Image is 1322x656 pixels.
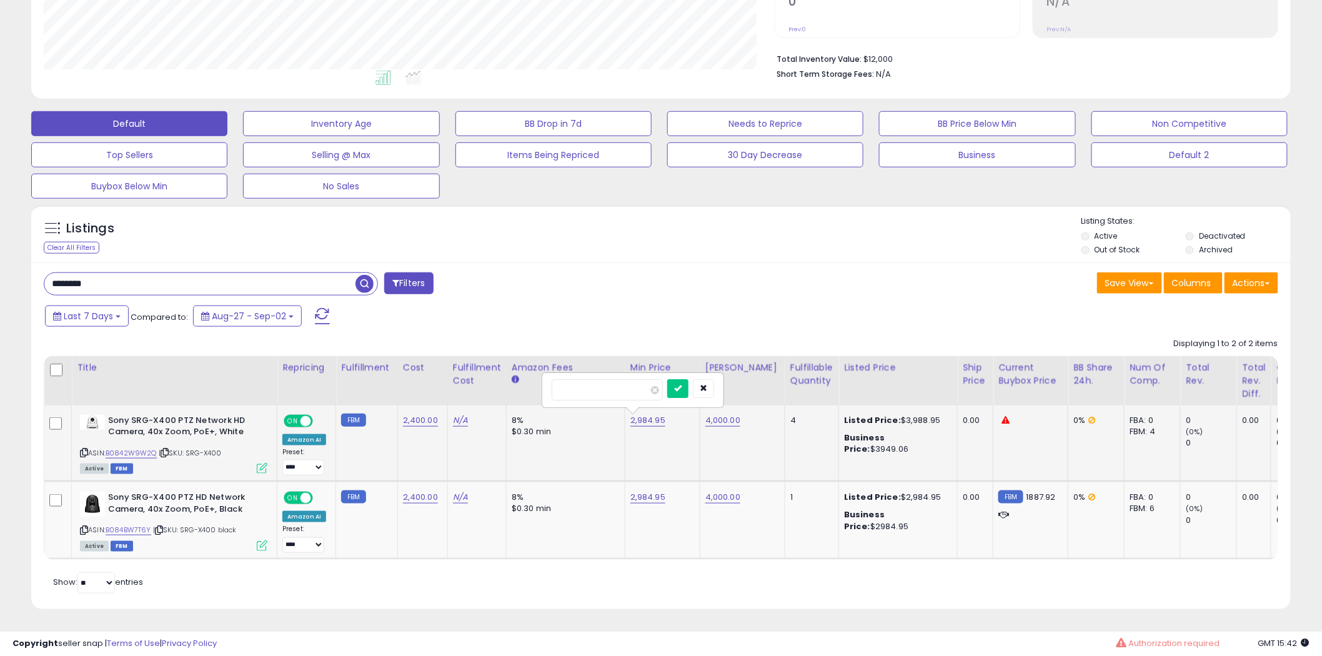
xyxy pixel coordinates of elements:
[282,361,330,374] div: Repricing
[1276,361,1322,387] div: Ordered Items
[844,361,952,374] div: Listed Price
[512,415,615,426] div: 8%
[777,69,874,79] b: Short Term Storage Fees:
[1186,427,1203,437] small: (0%)
[512,492,615,503] div: 8%
[1081,216,1291,227] p: Listing States:
[844,492,948,503] div: $2,984.95
[1186,415,1236,426] div: 0
[108,492,260,518] b: Sony SRG-X400 PTZ HD Network Camera, 40x Zoom, PoE+, Black
[512,361,620,374] div: Amazon Fees
[111,541,133,552] span: FBM
[341,361,392,374] div: Fulfillment
[1130,361,1175,387] div: Num of Comp.
[12,637,58,649] strong: Copyright
[285,415,301,426] span: ON
[341,414,365,427] small: FBM
[12,638,217,650] div: seller snap | |
[630,491,665,504] a: 2,984.95
[311,493,331,504] span: OFF
[243,174,439,199] button: No Sales
[1242,415,1261,426] div: 0.00
[243,111,439,136] button: Inventory Age
[512,426,615,437] div: $0.30 min
[1276,427,1294,437] small: (0%)
[998,361,1063,387] div: Current Buybox Price
[844,415,948,426] div: $3,988.95
[53,576,143,588] span: Show: entries
[630,414,665,427] a: 2,984.95
[705,414,740,427] a: 4,000.00
[403,414,438,427] a: 2,400.00
[963,492,983,503] div: 0.00
[1186,361,1231,387] div: Total Rev.
[31,111,227,136] button: Default
[453,361,501,387] div: Fulfillment Cost
[777,54,862,64] b: Total Inventory Value:
[66,220,114,237] h5: Listings
[45,306,129,327] button: Last 7 Days
[1186,504,1203,514] small: (0%)
[111,464,133,474] span: FBM
[1242,361,1266,400] div: Total Rev. Diff.
[80,464,109,474] span: All listings currently available for purchase on Amazon
[512,374,519,385] small: Amazon Fees.
[963,415,983,426] div: 0.00
[1199,231,1246,241] label: Deactivated
[844,509,885,532] b: Business Price:
[844,414,901,426] b: Listed Price:
[1026,491,1056,503] span: 1887.92
[1276,504,1294,514] small: (0%)
[80,492,105,517] img: 31Sdb3Qb6ML._SL40_.jpg
[1225,272,1278,294] button: Actions
[162,637,217,649] a: Privacy Policy
[630,361,695,374] div: Min Price
[453,491,468,504] a: N/A
[341,490,365,504] small: FBM
[106,448,157,459] a: B0842W9W2Q
[108,415,260,441] b: Sony SRG-X400 PTZ Network HD Camera, 40x Zoom, PoE+, White
[403,361,442,374] div: Cost
[1186,437,1236,449] div: 0
[153,525,237,535] span: | SKU: SRG-X400 black
[31,174,227,199] button: Buybox Below Min
[705,491,740,504] a: 4,000.00
[107,637,160,649] a: Terms of Use
[1258,637,1310,649] span: 2025-09-10 15:42 GMT
[159,448,222,458] span: | SKU: SRG-X400
[1097,272,1162,294] button: Save View
[80,415,267,473] div: ASIN:
[453,414,468,427] a: N/A
[790,361,833,387] div: Fulfillable Quantity
[106,525,151,535] a: B084BW7T6Y
[667,111,863,136] button: Needs to Reprice
[1186,492,1236,503] div: 0
[512,503,615,514] div: $0.30 min
[777,51,1269,66] li: $12,000
[1242,492,1261,503] div: 0.00
[998,490,1023,504] small: FBM
[844,432,948,455] div: $3949.06
[1046,26,1071,33] small: Prev: N/A
[667,142,863,167] button: 30 Day Decrease
[1091,142,1288,167] button: Default 2
[243,142,439,167] button: Selling @ Max
[212,310,286,322] span: Aug-27 - Sep-02
[1130,415,1171,426] div: FBA: 0
[64,310,113,322] span: Last 7 Days
[1073,415,1115,426] div: 0%
[455,142,652,167] button: Items Being Repriced
[44,242,99,254] div: Clear All Filters
[1091,111,1288,136] button: Non Competitive
[455,111,652,136] button: BB Drop in 7d
[844,432,885,455] b: Business Price:
[790,415,829,426] div: 4
[403,491,438,504] a: 2,400.00
[285,493,301,504] span: ON
[1172,277,1211,289] span: Columns
[1095,231,1118,241] label: Active
[80,492,267,550] div: ASIN:
[282,434,326,445] div: Amazon AI
[705,361,780,374] div: [PERSON_NAME]
[1130,492,1171,503] div: FBA: 0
